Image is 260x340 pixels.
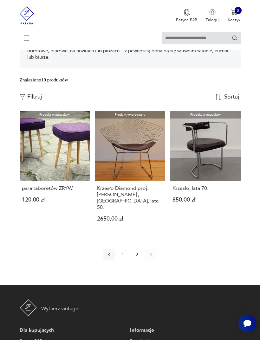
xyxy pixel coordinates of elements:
[176,9,197,23] button: Patyna B2B
[172,198,238,202] p: 850,00 zł
[41,305,80,312] p: Wybierz vintage!
[235,7,242,14] div: 0
[22,198,88,202] p: 120,00 zł
[209,9,216,15] img: Ikonka użytkownika
[231,9,237,15] img: Ikona koszyka
[215,94,221,100] img: Sort Icon
[97,185,163,210] h3: Krzesło Diamond proj. [PERSON_NAME] , [GEOGRAPHIC_DATA], lata 50.
[170,111,241,231] a: Produkt wyprzedanyKrzesło, lata 70.Krzesło, lata 70.850,00 zł
[176,9,197,23] a: Ikona medaluPatyna B2B
[228,17,241,23] p: Koszyk
[117,249,129,260] button: 1
[176,17,197,23] p: Patyna B2B
[97,217,163,221] p: 2650,00 zł
[20,94,25,100] img: Ikonka filtrowania
[238,315,256,332] iframe: Smartsupp widget button
[20,93,42,100] button: Filtruj
[27,93,42,100] p: Filtruj
[232,35,238,41] button: Szukaj
[27,42,233,61] p: Krzesła to bez wątpienia najpopularniejsze meble retro w naszej ofercie. Drewniane, metalowe, obr...
[205,17,219,23] p: Zaloguj
[20,76,68,83] div: Znaleziono 19 produktów
[205,9,219,23] button: Zaloguj
[228,9,241,23] button: 0Koszyk
[20,299,37,316] img: Patyna - sklep z meblami i dekoracjami vintage
[22,185,88,191] h3: para taboretów ZRYW
[184,9,190,16] img: Ikona medalu
[95,111,165,231] a: Produkt wyprzedanyKrzesło Diamond proj. Harry Bertoia , USA, lata 50.Krzesło Diamond proj. [PERSO...
[224,94,240,100] div: Sortuj według daty dodania
[172,185,238,191] h3: Krzesło, lata 70.
[20,327,128,334] p: Dla kupujących
[20,111,90,231] a: Produkt wyprzedanypara taboretów ZRYWpara taboretów ZRYW120,00 zł
[130,327,238,334] p: Informacje
[131,249,143,260] button: 2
